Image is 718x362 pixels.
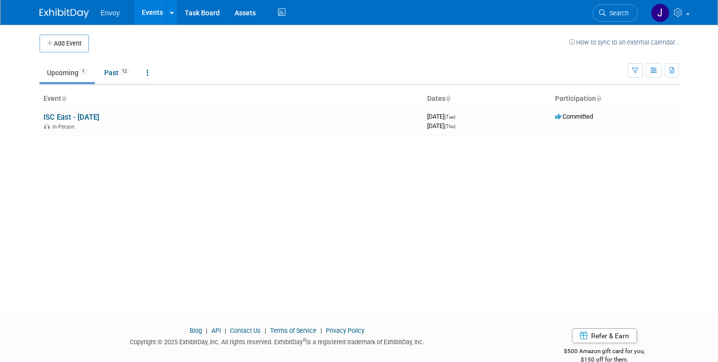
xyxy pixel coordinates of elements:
[444,124,455,129] span: (Thu)
[551,90,679,107] th: Participation
[423,90,551,107] th: Dates
[40,8,89,18] img: ExhibitDay
[270,327,317,334] a: Terms of Service
[230,327,261,334] a: Contact Us
[40,63,95,82] a: Upcoming1
[101,9,120,17] span: Envoy
[596,94,601,102] a: Sort by Participation Type
[79,68,87,75] span: 1
[222,327,229,334] span: |
[203,327,210,334] span: |
[326,327,364,334] a: Privacy Policy
[119,68,130,75] span: 12
[44,124,50,129] img: In-Person Event
[572,328,637,343] a: Refer & Earn
[555,113,593,120] span: Committed
[444,114,455,120] span: (Tue)
[40,335,516,347] div: Copyright © 2025 ExhibitDay, Inc. All rights reserved. ExhibitDay is a registered trademark of Ex...
[190,327,202,334] a: Blog
[569,39,679,46] a: How to sync to an external calendar...
[427,113,458,120] span: [DATE]
[262,327,269,334] span: |
[445,94,450,102] a: Sort by Start Date
[303,337,306,343] sup: ®
[52,124,78,130] span: In-Person
[606,9,629,17] span: Search
[211,327,221,334] a: API
[457,113,458,120] span: -
[97,63,137,82] a: Past12
[593,4,638,22] a: Search
[61,94,66,102] a: Sort by Event Name
[40,90,423,107] th: Event
[40,35,89,52] button: Add Event
[651,3,670,22] img: Joanna Zerga
[43,113,99,122] a: ISC East - [DATE]
[427,122,455,130] span: [DATE]
[318,327,324,334] span: |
